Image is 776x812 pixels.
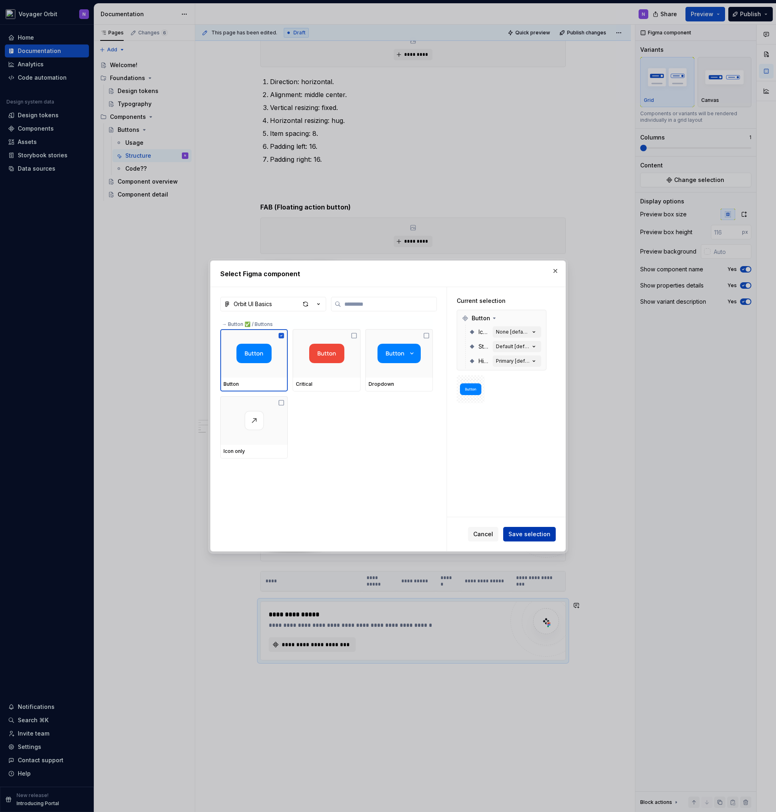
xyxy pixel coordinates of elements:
span: State [479,343,489,351]
span: Hierarchy [479,357,489,365]
div: None [default] [496,329,530,335]
div: Default [default] [496,343,530,350]
button: Save selection [503,527,556,541]
button: Default [default] [493,341,541,352]
div: Primary [default] [496,358,530,364]
div: Button [224,381,285,387]
div: Critical [296,381,357,387]
button: Primary [default] [493,355,541,367]
div: Icon only [224,448,285,455]
div: → Button ✅ / Buttons [220,316,433,329]
button: Orbit UI Basics [220,297,326,311]
span: Cancel [473,530,493,538]
div: Button [459,312,544,325]
span: Save selection [508,530,550,538]
div: Dropdown [369,381,430,387]
button: None [default] [493,326,541,338]
button: Cancel [468,527,498,541]
div: Orbit UI Basics [234,300,272,308]
span: Button [472,314,490,322]
div: Current selection [457,297,546,305]
span: Icon [479,328,489,336]
h2: Select Figma component [220,269,556,279]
